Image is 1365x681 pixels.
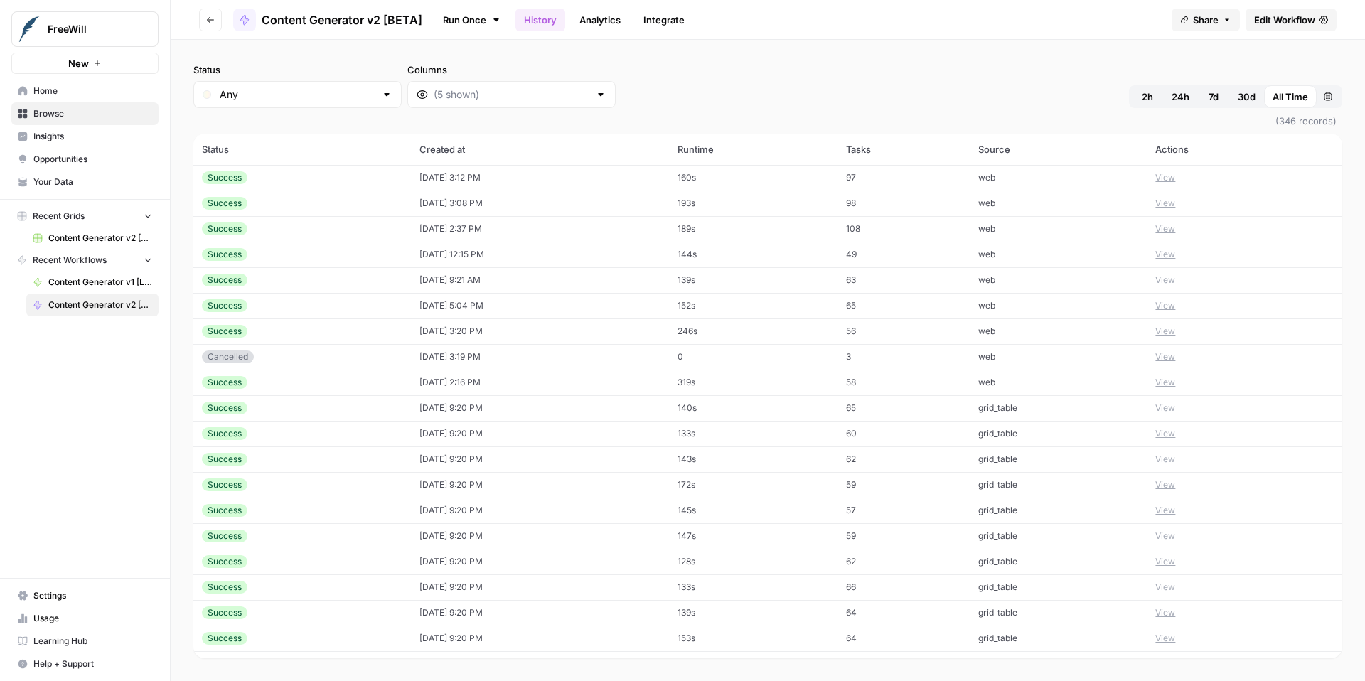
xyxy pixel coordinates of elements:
td: 153s [669,626,837,651]
td: [DATE] 2:16 PM [411,370,669,395]
td: 140s [669,395,837,421]
a: Integrate [635,9,693,31]
td: grid_table [970,421,1147,446]
td: web [970,318,1147,344]
td: 144s [669,242,837,267]
td: 108 [837,216,970,242]
td: 60 [837,421,970,446]
td: 65 [837,293,970,318]
button: View [1155,350,1175,363]
div: Success [202,325,247,338]
span: Share [1193,13,1219,27]
button: View [1155,581,1175,594]
button: 7d [1198,85,1229,108]
td: 159s [669,651,837,677]
td: grid_table [970,651,1147,677]
span: Learning Hub [33,635,152,648]
td: [DATE] 3:12 PM [411,165,669,191]
td: 97 [837,165,970,191]
button: View [1155,555,1175,568]
td: 66 [837,574,970,600]
button: 24h [1163,85,1198,108]
div: Success [202,222,247,235]
td: [DATE] 9:20 PM [411,549,669,574]
td: 189s [669,216,837,242]
button: View [1155,402,1175,414]
button: View [1155,530,1175,542]
td: grid_table [970,626,1147,651]
th: Source [970,134,1147,165]
td: [DATE] 9:20 PM [411,446,669,472]
span: Content Generator v2 [DRAFT] Test [48,232,152,245]
a: Your Data [11,171,159,193]
button: Recent Workflows [11,250,159,271]
button: View [1155,478,1175,491]
div: Success [202,504,247,517]
div: Success [202,530,247,542]
span: Content Generator v2 [BETA] [262,11,422,28]
span: Content Generator v1 [LIVE] [48,276,152,289]
td: grid_table [970,549,1147,574]
div: Success [202,478,247,491]
a: Opportunities [11,148,159,171]
span: Help + Support [33,658,152,670]
a: Settings [11,584,159,607]
td: 59 [837,523,970,549]
a: Usage [11,607,159,630]
td: grid_table [970,498,1147,523]
button: View [1155,222,1175,235]
td: [DATE] 3:20 PM [411,318,669,344]
th: Status [193,134,411,165]
a: Content Generator v2 [DRAFT] Test [26,227,159,250]
button: Help + Support [11,653,159,675]
td: 49 [837,242,970,267]
span: Settings [33,589,152,602]
label: Status [193,63,402,77]
button: View [1155,197,1175,210]
td: grid_table [970,472,1147,498]
td: 62 [837,549,970,574]
td: [DATE] 5:04 PM [411,293,669,318]
td: [DATE] 9:20 PM [411,395,669,421]
td: grid_table [970,600,1147,626]
label: Columns [407,63,616,77]
span: 24h [1172,90,1189,104]
button: Share [1172,9,1240,31]
a: Content Generator v2 [BETA] [26,294,159,316]
button: View [1155,248,1175,261]
td: 160s [669,165,837,191]
div: Success [202,274,247,286]
td: 59 [837,651,970,677]
button: View [1155,171,1175,184]
td: 193s [669,191,837,216]
button: View [1155,274,1175,286]
td: [DATE] 9:20 PM [411,523,669,549]
td: grid_table [970,395,1147,421]
td: [DATE] 9:20 PM [411,574,669,600]
td: 58 [837,370,970,395]
td: web [970,165,1147,191]
td: web [970,191,1147,216]
td: 246s [669,318,837,344]
a: Learning Hub [11,630,159,653]
button: View [1155,606,1175,619]
td: 98 [837,191,970,216]
input: Any [220,87,375,102]
span: (346 records) [193,108,1342,134]
div: Success [202,606,247,619]
span: Usage [33,612,152,625]
a: Home [11,80,159,102]
input: (5 shown) [434,87,589,102]
td: 56 [837,318,970,344]
a: Edit Workflow [1246,9,1337,31]
span: Content Generator v2 [BETA] [48,299,152,311]
td: 143s [669,446,837,472]
td: [DATE] 9:20 PM [411,626,669,651]
span: Recent Workflows [33,254,107,267]
td: [DATE] 9:20 PM [411,472,669,498]
a: Content Generator v1 [LIVE] [26,271,159,294]
td: [DATE] 9:20 PM [411,498,669,523]
div: Success [202,581,247,594]
td: [DATE] 9:20 PM [411,421,669,446]
span: Recent Grids [33,210,85,222]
